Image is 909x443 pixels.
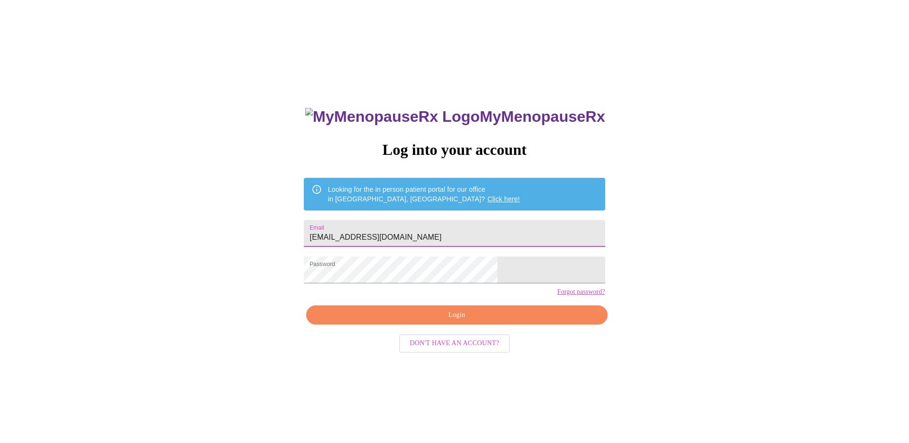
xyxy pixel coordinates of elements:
a: Click here! [487,195,520,203]
span: Don't have an account? [410,338,499,350]
a: Forgot password? [557,288,605,296]
button: Login [306,305,607,325]
h3: MyMenopauseRx [305,108,605,126]
a: Don't have an account? [397,338,512,347]
img: MyMenopauseRx Logo [305,108,480,126]
button: Don't have an account? [399,334,510,353]
span: Login [317,309,596,321]
h3: Log into your account [304,141,605,159]
div: Looking for the in person patient portal for our office in [GEOGRAPHIC_DATA], [GEOGRAPHIC_DATA]? [328,181,520,208]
